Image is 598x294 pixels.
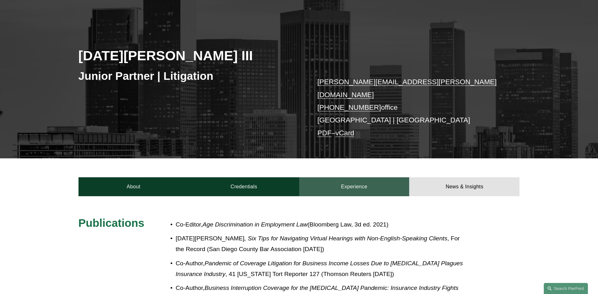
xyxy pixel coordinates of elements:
a: [PHONE_NUMBER] [317,103,381,111]
p: office [GEOGRAPHIC_DATA] | [GEOGRAPHIC_DATA] – [317,76,501,139]
a: [PERSON_NAME][EMAIL_ADDRESS][PERSON_NAME][DOMAIN_NAME] [317,78,497,98]
a: Experience [299,177,409,196]
em: Age Discrimination in Employment Law [203,221,308,228]
a: Search this site [544,283,588,294]
p: [DATE][PERSON_NAME] , For the Record (San Diego County Bar Association [DATE]) [176,233,464,255]
em: , Six Tips for Navigating Virtual Hearings with Non-English-Speaking Clients [244,235,447,242]
a: News & Insights [409,177,520,196]
a: vCard [335,129,354,137]
a: About [78,177,189,196]
a: Credentials [189,177,299,196]
h3: Junior Partner | Litigation [78,69,299,83]
p: Co-Author, , 41 [US_STATE] Tort Reporter 127 (Thomson Reuters [DATE]) [176,258,464,280]
h2: [DATE][PERSON_NAME] III [78,47,299,64]
em: Pandemic of Coverage Litigation for Business Income Losses Due to [MEDICAL_DATA] Plagues Insuranc... [176,260,465,278]
a: PDF [317,129,332,137]
span: Publications [78,217,144,229]
p: Co-Editor, (Bloomberg Law, 3d ed. 2021) [176,219,464,230]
